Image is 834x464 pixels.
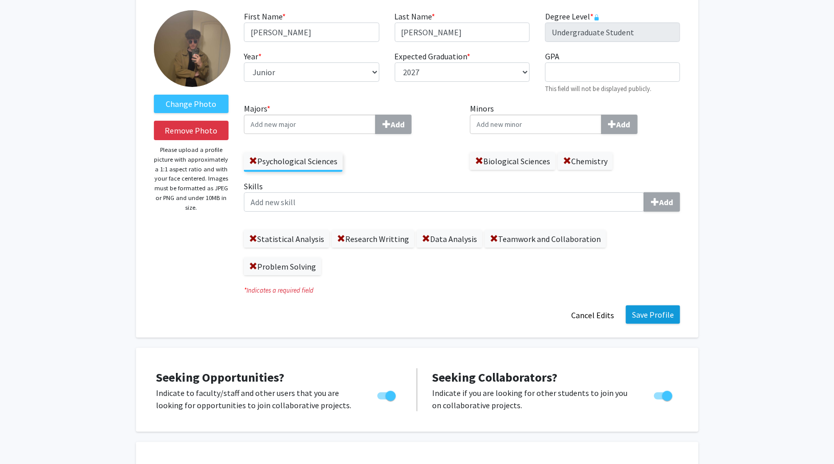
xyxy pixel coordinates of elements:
[375,115,412,134] button: Majors*
[470,115,602,134] input: MinorsAdd
[545,84,651,93] small: This field will not be displayed publicly.
[244,102,455,134] label: Majors
[156,387,358,411] p: Indicate to faculty/staff and other users that you are looking for opportunities to join collabor...
[154,121,229,140] button: Remove Photo
[156,369,285,385] span: Seeking Opportunities?
[244,180,680,212] label: Skills
[373,387,401,402] div: Toggle
[154,10,231,87] img: Profile Picture
[244,230,329,248] label: Statistical Analysis
[395,10,436,23] label: Last Name
[470,152,555,170] label: Biological Sciences
[8,418,43,456] iframe: Chat
[244,258,321,275] label: Problem Solving
[650,387,678,402] div: Toggle
[545,10,600,23] label: Degree Level
[659,197,673,207] b: Add
[433,369,558,385] span: Seeking Collaborators?
[485,230,606,248] label: Teamwork and Collaboration
[594,14,600,20] svg: This information is provided and automatically updated by University of Missouri and is not edita...
[433,387,635,411] p: Indicate if you are looking for other students to join you on collaborative projects.
[644,192,680,212] button: Skills
[244,192,644,212] input: SkillsAdd
[417,230,482,248] label: Data Analysis
[154,145,229,212] p: Please upload a profile picture with approximately a 1:1 aspect ratio and with your face centered...
[244,10,286,23] label: First Name
[558,152,613,170] label: Chemistry
[601,115,638,134] button: Minors
[617,119,630,129] b: Add
[244,152,343,170] label: Psychological Sciences
[244,115,376,134] input: Majors*Add
[154,95,229,113] label: ChangeProfile Picture
[395,50,471,62] label: Expected Graduation
[565,305,621,325] button: Cancel Edits
[244,50,262,62] label: Year
[391,119,404,129] b: Add
[332,230,414,248] label: Research Writting
[470,102,681,134] label: Minors
[626,305,680,324] button: Save Profile
[244,285,680,295] i: Indicates a required field
[545,50,559,62] label: GPA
